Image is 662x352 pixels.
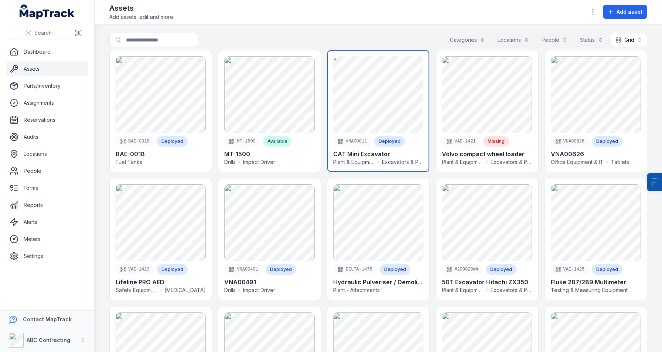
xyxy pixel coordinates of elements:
a: Locations [6,147,88,161]
a: Settings [6,249,88,264]
a: Reservations [6,113,88,127]
span: Search [34,29,52,37]
h2: Assets [109,3,174,13]
span: Add asset [617,8,642,16]
a: Dashboard [6,44,88,59]
a: Audits [6,130,88,144]
button: Grid [611,33,647,47]
strong: Contact MapTrack [23,316,72,322]
button: People [537,33,572,47]
button: Search [9,26,68,40]
a: MapTrack [20,4,75,19]
a: Forms [6,181,88,195]
strong: ABC Contracting [27,337,70,343]
a: Assets [6,61,88,76]
button: Add asset [603,5,647,19]
a: Meters [6,232,88,247]
a: Reports [6,198,88,212]
span: Add assets, edit and more. [109,13,174,21]
a: Parts/Inventory [6,78,88,93]
a: Assignments [6,95,88,110]
a: People [6,164,88,178]
a: Alerts [6,215,88,229]
button: Status [575,33,608,47]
